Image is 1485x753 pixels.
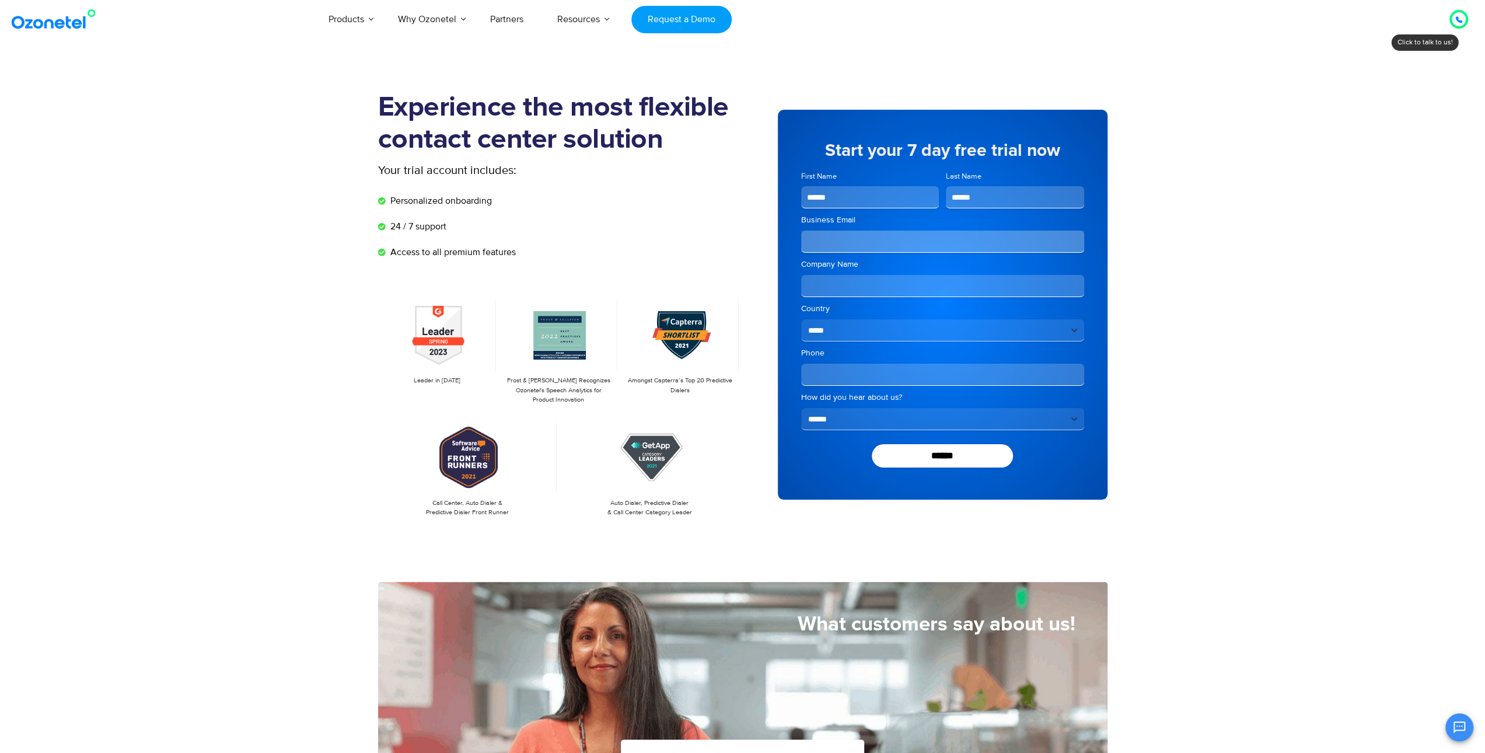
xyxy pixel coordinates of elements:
label: Country [801,303,1084,315]
p: Amongst Capterra’s Top 20 Predictive Dialers [627,376,733,395]
label: Phone [801,347,1084,359]
h5: Start your 7 day free trial now [801,142,1084,159]
label: How did you hear about us? [801,392,1084,403]
a: Request a Demo [631,6,731,33]
p: Call Center, Auto Dialer & Predictive Dialer Front Runner [384,498,551,518]
p: Your trial account includes: [378,162,655,179]
span: Access to all premium features [387,245,516,259]
p: Leader in [DATE] [384,376,490,386]
h1: Experience the most flexible contact center solution [378,92,743,156]
span: 24 / 7 support [387,219,446,233]
p: Auto Dialer, Predictive Dialer & Call Center Category Leader [566,498,733,518]
span: Personalized onboarding [387,194,492,208]
p: Frost & [PERSON_NAME] Recognizes Ozonetel's Speech Analytics for Product Innovation [505,376,612,405]
button: Open chat [1445,713,1473,741]
label: Company Name [801,259,1084,270]
label: Business Email [801,214,1084,226]
label: First Name [801,171,939,182]
h5: What customers say about us! [378,614,1075,635]
label: Last Name [946,171,1084,182]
